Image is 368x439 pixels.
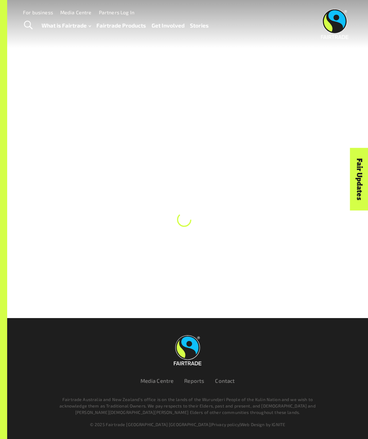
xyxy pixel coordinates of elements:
[24,421,352,428] div: | |
[321,9,349,39] img: Fairtrade Australia New Zealand logo
[140,377,174,384] a: Media Centre
[211,422,239,427] a: Privacy policy
[152,20,185,30] a: Get Involved
[51,396,324,415] p: Fairtrade Australia and New Zealand’s office is on the lands of the Wurundjeri People of the Kuli...
[42,20,91,30] a: What is Fairtrade
[90,422,210,427] span: © 2025 Fairtrade [GEOGRAPHIC_DATA] [GEOGRAPHIC_DATA]
[23,9,53,15] a: For business
[190,20,209,30] a: Stories
[60,9,92,15] a: Media Centre
[19,16,37,34] a: Toggle Search
[99,9,134,15] a: Partners Log In
[215,377,235,384] a: Contact
[184,377,204,384] a: Reports
[96,20,146,30] a: Fairtrade Products
[174,335,201,365] img: Fairtrade Australia New Zealand logo
[240,422,285,427] a: Web Design by IGNITE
